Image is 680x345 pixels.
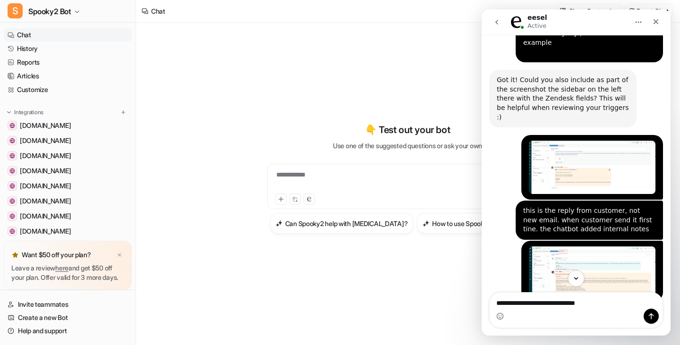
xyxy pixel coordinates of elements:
[6,109,12,116] img: expand menu
[569,6,618,16] p: Show Customize
[4,149,132,162] a: app.chatbot.com[DOMAIN_NAME]
[365,123,450,137] p: 👇 Test out your bot
[4,108,46,117] button: Integrations
[11,263,124,282] p: Leave a review and get $50 off your plan. Offer valid for 3 more days.
[333,141,482,151] p: Use one of the suggested questions or ask your own
[11,251,19,259] img: star
[20,181,71,191] span: [DOMAIN_NAME]
[4,179,132,193] a: www.ahaharmony.com[DOMAIN_NAME]
[9,123,15,128] img: www.mabangerp.com
[14,109,43,116] p: Integrations
[20,227,71,236] span: [DOMAIN_NAME]
[4,56,132,69] a: Reports
[9,213,15,219] img: www.spooky2-mall.com
[625,4,672,18] button: Reset Chat
[4,324,132,337] a: Help and support
[4,225,132,238] a: www.rifemachineblog.com[DOMAIN_NAME]
[4,194,132,208] a: chatgpt.com[DOMAIN_NAME]
[4,164,132,177] a: translate.google.co.uk[DOMAIN_NAME]
[22,250,91,260] p: Want $50 off your plan?
[4,119,132,132] a: www.mabangerp.com[DOMAIN_NAME]
[270,213,414,234] button: Can Spooky2 help with lung cancer?Can Spooky2 help with [MEDICAL_DATA]?
[4,42,132,55] a: History
[4,134,132,147] a: my.livechatinc.com[DOMAIN_NAME]
[9,183,15,189] img: www.ahaharmony.com
[55,264,68,272] a: here
[28,5,71,18] span: Spooky2 Bot
[20,121,71,130] span: [DOMAIN_NAME]
[20,166,71,176] span: [DOMAIN_NAME]
[628,8,635,15] img: reset
[9,168,15,174] img: translate.google.co.uk
[9,138,15,143] img: my.livechatinc.com
[4,210,132,223] a: www.spooky2-mall.com[DOMAIN_NAME]
[557,4,621,18] button: Show Customize
[285,219,408,228] h3: Can Spooky2 help with [MEDICAL_DATA]?
[560,8,566,15] img: customize
[20,196,71,206] span: [DOMAIN_NAME]
[20,136,71,145] span: [DOMAIN_NAME]
[4,28,132,42] a: Chat
[20,151,71,160] span: [DOMAIN_NAME]
[4,311,132,324] a: Create a new Bot
[4,83,132,96] a: Customize
[417,213,545,234] button: How to use Spooky2 Scalar Digitizer?How to use Spooky2 Scalar Digitizer?
[9,198,15,204] img: chatgpt.com
[120,109,127,116] img: menu_add.svg
[432,219,539,228] h3: How to use Spooky2 Scalar Digitizer?
[20,211,71,221] span: [DOMAIN_NAME]
[482,9,671,336] iframe: Intercom live chat
[8,3,23,18] span: S
[9,153,15,159] img: app.chatbot.com
[117,252,122,258] img: x
[9,228,15,234] img: www.rifemachineblog.com
[276,220,282,227] img: Can Spooky2 help with lung cancer?
[423,220,429,227] img: How to use Spooky2 Scalar Digitizer?
[4,298,132,311] a: Invite teammates
[151,6,165,16] div: Chat
[4,69,132,83] a: Articles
